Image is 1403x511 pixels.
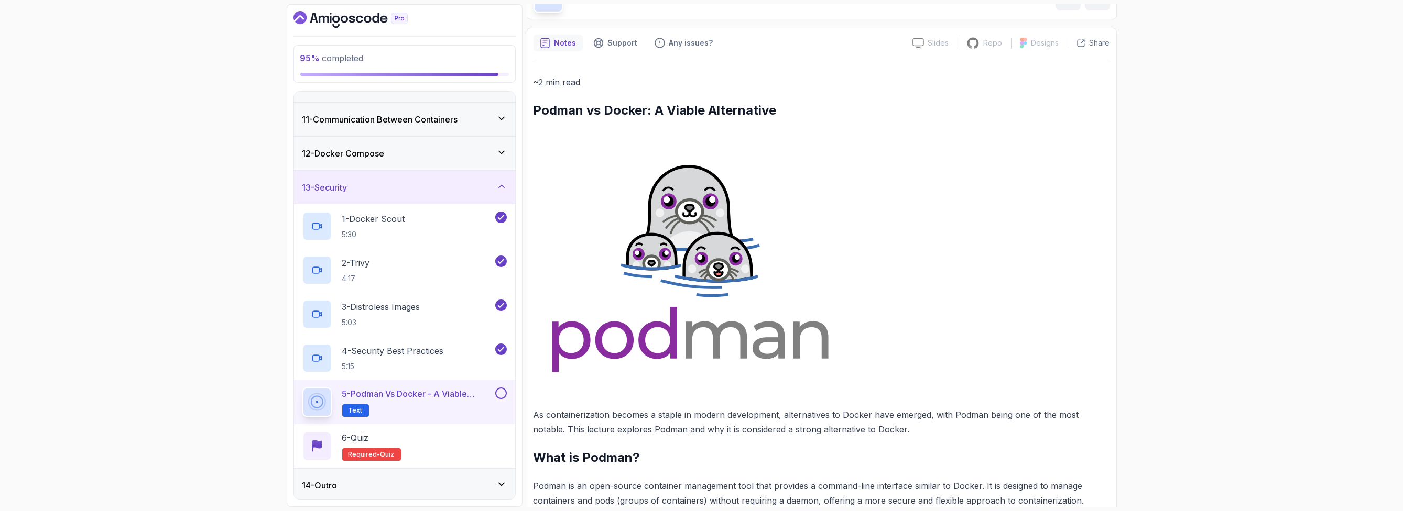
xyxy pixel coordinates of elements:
[342,301,420,313] p: 3 - Distroless Images
[534,35,583,51] button: notes button
[342,257,370,269] p: 2 - Trivy
[342,273,370,284] p: 4:17
[1068,38,1110,48] button: Share
[293,11,432,28] a: Dashboard
[342,229,405,240] p: 5:30
[300,53,364,63] span: completed
[349,406,363,415] span: Text
[669,38,713,48] p: Any issues?
[608,38,638,48] p: Support
[302,431,507,461] button: 6-QuizRequired-quiz
[349,450,380,459] span: Required-
[342,317,420,328] p: 5:03
[587,35,644,51] button: Support button
[342,387,493,400] p: 5 - Podman vs Docker - A Viable Alternative
[302,256,507,285] button: 2-Trivy4:17
[984,38,1003,48] p: Repo
[534,102,1110,119] h2: Podman vs Docker: A Viable Alternative
[302,113,458,126] h3: 11 - Communication Between Containers
[302,479,338,492] h3: 14 - Outro
[302,299,507,329] button: 3-Distroless Images5:03
[928,38,949,48] p: Slides
[1031,38,1059,48] p: Designs
[294,137,515,170] button: 12-Docker Compose
[554,38,577,48] p: Notes
[534,479,1110,508] p: Podman is an open-source container management tool that provides a command-line interface similar...
[294,103,515,136] button: 11-Communication Between Containers
[648,35,720,51] button: Feedback button
[302,147,385,160] h3: 12 - Docker Compose
[1090,38,1110,48] p: Share
[294,469,515,502] button: 14-Outro
[534,449,1110,466] h2: What is Podman?
[300,53,320,63] span: 95 %
[342,213,405,225] p: 1 - Docker Scout
[342,345,444,357] p: 4 - Security Best Practices
[534,75,1110,90] p: ~2 min read
[342,361,444,372] p: 5:15
[302,212,507,241] button: 1-Docker Scout5:30
[342,431,369,444] p: 6 - Quiz
[302,343,507,373] button: 4-Security Best Practices5:15
[380,450,395,459] span: quiz
[534,136,847,391] img: Podman Logo
[302,387,507,417] button: 5-Podman vs Docker - A Viable AlternativeText
[534,407,1110,437] p: As containerization becomes a staple in modern development, alternatives to Docker have emerged, ...
[294,171,515,204] button: 13-Security
[302,181,347,194] h3: 13 - Security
